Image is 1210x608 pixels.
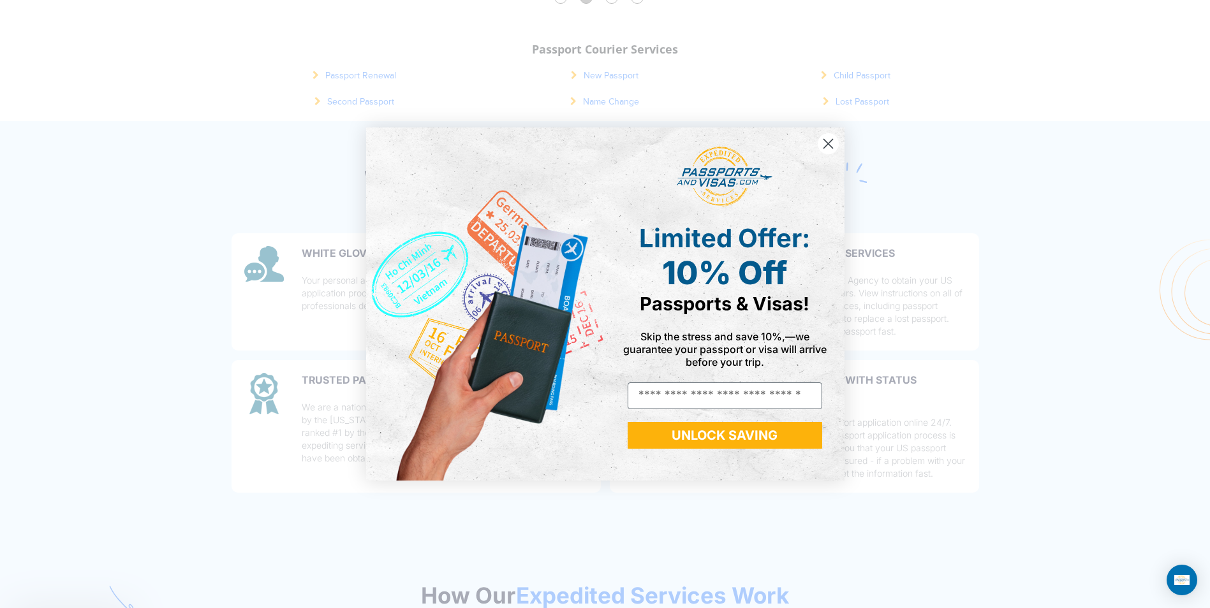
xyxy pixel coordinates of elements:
[640,293,809,315] span: Passports & Visas!
[1167,565,1197,595] div: Open Intercom Messenger
[817,133,839,155] button: Close dialog
[662,254,787,292] span: 10% Off
[677,147,772,206] img: passports and visas
[623,330,827,368] span: Skip the stress and save 10%,—we guarantee your passport or visa will arrive before your trip.
[366,127,605,480] img: de9cda0d-0715-46ca-9a25-073762a91ba7.png
[639,222,810,254] span: Limited Offer:
[628,422,822,449] button: UNLOCK SAVING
